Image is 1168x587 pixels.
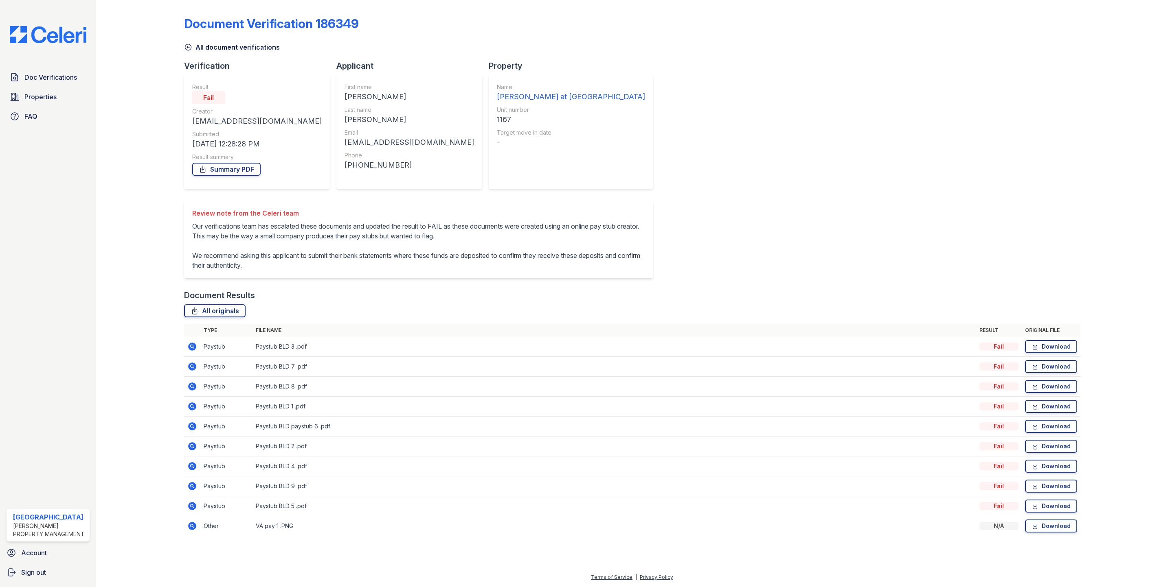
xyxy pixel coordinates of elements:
div: [PERSON_NAME] at [GEOGRAPHIC_DATA] [497,91,645,103]
img: CE_Logo_Blue-a8612792a0a2168367f1c8372b55b34899dd931a85d93a1a3d3e32e68fde9ad4.png [3,26,93,43]
td: Paystub BLD 3 .pdf [252,337,976,357]
td: Paystub [200,436,252,456]
a: Download [1025,360,1077,373]
td: Other [200,516,252,536]
span: Sign out [21,567,46,577]
td: Paystub [200,476,252,496]
p: Our verifications team has escalated these documents and updated the result to FAIL as these docu... [192,221,645,270]
div: N/A [979,522,1019,530]
div: Document Verification 186349 [184,16,359,31]
div: Fail [979,502,1019,510]
div: Result [192,83,322,91]
th: Result [976,324,1022,337]
td: Paystub BLD 7 .pdf [252,357,976,377]
td: Paystub [200,377,252,397]
a: Doc Verifications [7,69,90,85]
a: Summary PDF [192,163,261,176]
a: Download [1025,480,1077,493]
a: Download [1025,519,1077,532]
a: Download [1025,440,1077,453]
div: Unit number [497,106,645,114]
div: [PERSON_NAME] [345,114,474,125]
a: Terms of Service [591,574,632,580]
div: Fail [979,402,1019,410]
a: Privacy Policy [640,574,673,580]
div: Phone [345,151,474,159]
td: Paystub BLD 5 .pdf [252,496,976,516]
div: Document Results [184,290,255,301]
div: [EMAIL_ADDRESS][DOMAIN_NAME] [345,137,474,148]
div: Fail [979,382,1019,391]
div: Name [497,83,645,91]
td: Paystub [200,357,252,377]
span: Doc Verifications [24,72,77,82]
div: Email [345,129,474,137]
div: | [635,574,637,580]
div: 1167 [497,114,645,125]
a: Download [1025,340,1077,353]
a: Download [1025,420,1077,433]
div: Fail [192,91,225,104]
td: Paystub [200,456,252,476]
div: [PHONE_NUMBER] [345,159,474,171]
a: All originals [184,304,246,317]
div: Property [489,60,660,72]
span: FAQ [24,111,37,121]
td: Paystub BLD 1 .pdf [252,397,976,417]
div: Result summary [192,153,322,161]
a: Sign out [3,564,93,580]
a: Download [1025,380,1077,393]
a: FAQ [7,108,90,124]
span: Account [21,548,47,558]
td: Paystub [200,417,252,436]
div: First name [345,83,474,91]
a: Download [1025,400,1077,413]
td: VA pay 1 .PNG [252,516,976,536]
div: [EMAIL_ADDRESS][DOMAIN_NAME] [192,116,322,127]
div: [PERSON_NAME] Property Management [13,522,86,538]
div: Last name [345,106,474,114]
div: [DATE] 12:28:28 PM [192,138,322,150]
div: Fail [979,362,1019,371]
div: Submitted [192,130,322,138]
td: Paystub [200,397,252,417]
a: Name [PERSON_NAME] at [GEOGRAPHIC_DATA] [497,83,645,103]
div: [PERSON_NAME] [345,91,474,103]
a: Properties [7,89,90,105]
td: Paystub BLD paystub 6 .pdf [252,417,976,436]
div: Fail [979,422,1019,430]
span: Properties [24,92,57,102]
td: Paystub BLD 8 .pdf [252,377,976,397]
th: Original file [1022,324,1080,337]
a: Download [1025,500,1077,513]
a: Account [3,545,93,561]
div: [GEOGRAPHIC_DATA] [13,512,86,522]
div: - [497,137,645,148]
div: Fail [979,462,1019,470]
div: Review note from the Celeri team [192,208,645,218]
div: Fail [979,343,1019,351]
div: Applicant [336,60,489,72]
td: Paystub [200,496,252,516]
div: Creator [192,107,322,116]
td: Paystub [200,337,252,357]
a: Download [1025,460,1077,473]
td: Paystub BLD 9 .pdf [252,476,976,496]
td: Paystub BLD 2 .pdf [252,436,976,456]
th: Type [200,324,252,337]
a: All document verifications [184,42,280,52]
div: Fail [979,482,1019,490]
div: Fail [979,442,1019,450]
div: Target move in date [497,129,645,137]
div: Verification [184,60,336,72]
td: Paystub BLD 4 .pdf [252,456,976,476]
th: File name [252,324,976,337]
